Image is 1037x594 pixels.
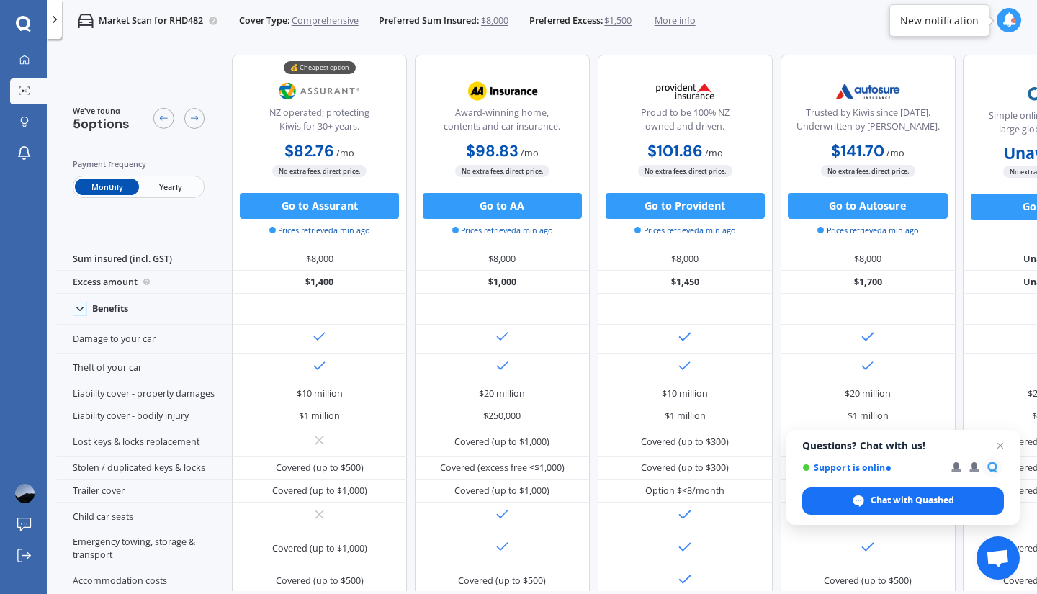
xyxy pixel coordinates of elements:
[705,147,723,159] span: / mo
[598,271,773,294] div: $1,450
[299,410,340,423] div: $1 million
[459,75,545,107] img: AA.webp
[642,75,728,107] img: Provident.png
[57,428,232,457] div: Lost keys & locks replacement
[78,13,94,29] img: car.f15378c7a67c060ca3f3.svg
[638,165,732,177] span: No extra fees, direct price.
[871,494,954,507] span: Chat with Quashed
[415,248,590,271] div: $8,000
[609,107,761,139] div: Proud to be 100% NZ owned and driven.
[73,115,130,132] span: 5 options
[817,225,918,236] span: Prices retrieved a min ago
[458,575,546,588] div: Covered (up to $500)
[641,436,729,449] div: Covered (up to $300)
[977,536,1020,580] a: Open chat
[481,14,508,27] span: $8,000
[440,462,565,474] div: Covered (excess free <$1,000)
[641,462,729,474] div: Covered (up to $300)
[781,248,956,271] div: $8,000
[900,14,979,28] div: New notification
[57,405,232,428] div: Liability cover - bodily injury
[73,105,130,117] span: We've found
[802,487,1004,515] span: Chat with Quashed
[336,147,354,159] span: / mo
[483,410,521,423] div: $250,000
[454,436,549,449] div: Covered (up to $1,000)
[845,387,891,400] div: $20 million
[454,485,549,498] div: Covered (up to $1,000)
[781,271,956,294] div: $1,700
[57,382,232,405] div: Liability cover - property damages
[606,193,765,219] button: Go to Provident
[824,575,912,588] div: Covered (up to $500)
[292,14,359,27] span: Comprehensive
[284,61,356,74] div: 💰 Cheapest option
[788,193,947,219] button: Go to Autosure
[240,193,399,219] button: Go to Assurant
[272,165,367,177] span: No extra fees, direct price.
[15,484,35,503] img: ACg8ocJWt6mlsz8c-z1HR-6J2-yYc_9-5HwULZddaXYqWtB7G9kvk8gMkA=s96-c
[379,14,479,27] span: Preferred Sum Insured:
[802,462,941,473] span: Support is online
[57,248,232,271] div: Sum insured (incl. GST)
[662,387,708,400] div: $10 million
[239,14,289,27] span: Cover Type:
[802,440,1004,451] span: Questions? Chat with us!
[452,225,553,236] span: Prices retrieved a min ago
[791,107,944,139] div: Trusted by Kiwis since [DATE]. Underwritten by [PERSON_NAME].
[269,225,370,236] span: Prices retrieved a min ago
[634,225,735,236] span: Prices retrieved a min ago
[479,387,525,400] div: $20 million
[665,410,706,423] div: $1 million
[57,457,232,480] div: Stolen / duplicated keys & locks
[655,14,696,27] span: More info
[831,141,884,161] b: $141.70
[276,462,364,474] div: Covered (up to $500)
[57,325,232,354] div: Damage to your car
[297,387,343,400] div: $10 million
[243,107,396,139] div: NZ operated; protecting Kiwis for 30+ years.
[825,75,911,107] img: Autosure.webp
[139,179,202,195] span: Yearly
[529,14,603,27] span: Preferred Excess:
[821,165,915,177] span: No extra fees, direct price.
[598,248,773,271] div: $8,000
[99,14,203,27] p: Market Scan for RHD482
[647,141,703,161] b: $101.86
[415,271,590,294] div: $1,000
[272,485,367,498] div: Covered (up to $1,000)
[57,271,232,294] div: Excess amount
[232,271,407,294] div: $1,400
[232,248,407,271] div: $8,000
[423,193,582,219] button: Go to AA
[75,179,138,195] span: Monthly
[848,410,889,423] div: $1 million
[57,531,232,567] div: Emergency towing, storage & transport
[604,14,632,27] span: $1,500
[57,354,232,382] div: Theft of your car
[272,542,367,555] div: Covered (up to $1,000)
[92,303,128,315] div: Benefits
[455,165,549,177] span: No extra fees, direct price.
[276,575,364,588] div: Covered (up to $500)
[57,503,232,531] div: Child car seats
[886,147,904,159] span: / mo
[645,485,724,498] div: Option $<8/month
[277,75,362,107] img: Assurant.png
[466,141,518,161] b: $98.83
[73,158,205,171] div: Payment frequency
[426,107,578,139] div: Award-winning home, contents and car insurance.
[521,147,539,159] span: / mo
[57,480,232,503] div: Trailer cover
[284,141,334,161] b: $82.76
